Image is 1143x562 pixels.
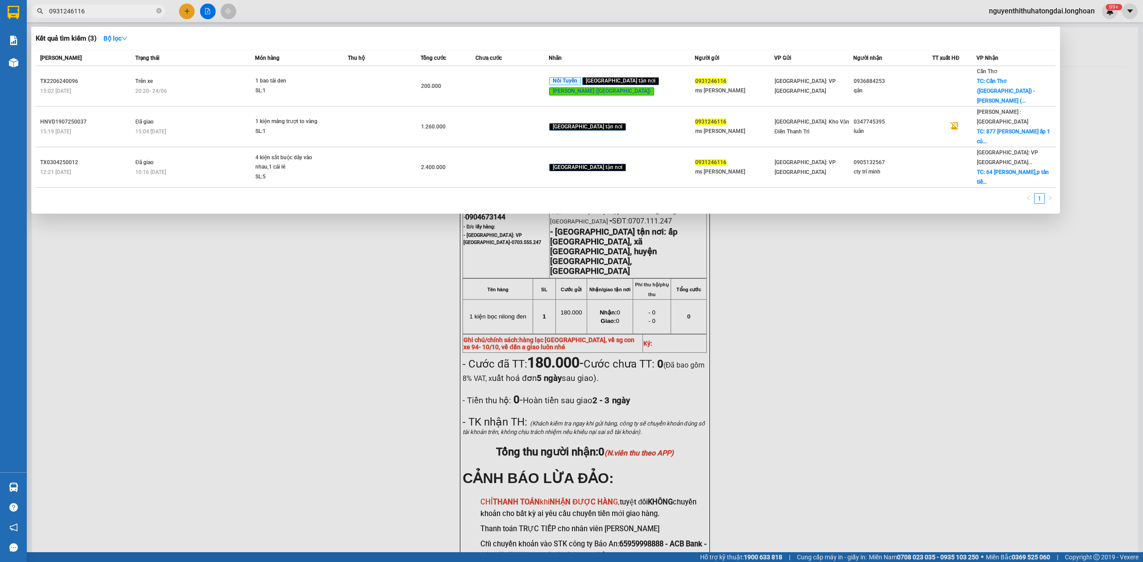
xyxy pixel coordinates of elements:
button: right [1045,193,1055,204]
div: HNVD1907250037 [40,117,133,127]
span: Món hàng [255,55,279,61]
span: message [9,543,18,552]
li: 1 [1034,193,1045,204]
span: VP Gửi [774,55,791,61]
span: Đã giao [135,119,154,125]
span: [GEOGRAPHIC_DATA]: VP [GEOGRAPHIC_DATA]... [977,149,1038,165]
span: [GEOGRAPHIC_DATA] tận nơi [582,77,659,85]
span: [GEOGRAPHIC_DATA] tận nơi [549,164,626,172]
div: SL: 5 [255,172,322,182]
div: ms [PERSON_NAME] [695,127,773,136]
span: 1.260.000 [421,124,446,130]
span: 10:16 [DATE] [135,169,166,175]
span: TC: 64 [PERSON_NAME],p tân tiế... [977,169,1049,185]
div: TX0304250012 [40,158,133,167]
span: TT xuất HĐ [932,55,959,61]
div: 0905132567 [854,158,932,167]
img: logo-vxr [8,6,19,19]
span: TC: Cần Thơ ([GEOGRAPHIC_DATA]) - [PERSON_NAME] (... [977,78,1035,104]
div: TX2206240096 [40,77,133,86]
li: Previous Page [1023,193,1034,204]
span: 0931246116 [695,119,726,125]
span: right [1047,195,1053,201]
div: SL: 1 [255,86,322,96]
span: Tổng cước [421,55,446,61]
div: 4 kiện sắt buộc dây vào nhau,1 cái lẻ [255,153,322,172]
span: Người gửi [695,55,719,61]
span: VP Nhận [976,55,998,61]
div: qân [854,86,932,95]
div: 1 kiện máng trượt to vàng [255,117,322,127]
a: 1 [1035,194,1044,203]
span: [GEOGRAPHIC_DATA]: VP [GEOGRAPHIC_DATA] [775,159,836,175]
span: 12:21 [DATE] [40,169,71,175]
div: luân [854,127,932,136]
span: 0931246116 [695,159,726,165]
strong: Bộ lọc [104,35,128,42]
div: cty trí minh [854,167,932,177]
span: close-circle [156,7,162,16]
div: 0936884253 [854,77,932,86]
span: notification [9,523,18,532]
div: 0347745395 [854,117,932,127]
img: solution-icon [9,36,18,45]
span: [GEOGRAPHIC_DATA]: VP [GEOGRAPHIC_DATA] [775,78,836,94]
span: Đã giao [135,159,154,165]
img: warehouse-icon [9,58,18,67]
div: ms [PERSON_NAME] [695,86,773,95]
span: Trên xe [135,78,153,84]
span: search [37,8,43,14]
span: down [121,35,128,41]
span: Nối Tuyến [549,77,581,85]
span: 2.400.000 [421,164,446,170]
button: Bộ lọcdown [96,31,135,45]
li: Next Page [1045,193,1055,204]
span: [PERSON_NAME] : [GEOGRAPHIC_DATA] [977,109,1028,125]
button: left [1023,193,1034,204]
div: SL: 1 [255,127,322,136]
span: Người nhận [853,55,882,61]
span: [PERSON_NAME] ([GEOGRAPHIC_DATA]) [549,87,654,95]
span: Chưa cước [476,55,502,61]
span: 15:02 [DATE] [40,88,71,94]
img: warehouse-icon [9,483,18,492]
div: 1 bao tải den [255,76,322,86]
span: Cần Thơ [977,68,997,74]
span: 15:19 [DATE] [40,128,71,135]
span: 15:04 [DATE] [135,128,166,135]
span: [GEOGRAPHIC_DATA]: Kho Văn Điển Thanh Trì [775,119,850,135]
div: ms [PERSON_NAME] [695,167,773,177]
span: Trạng thái [135,55,159,61]
span: question-circle [9,503,18,512]
span: Nhãn [549,55,562,61]
span: close-circle [156,8,162,13]
span: left [1026,195,1031,201]
span: TC: 877 [PERSON_NAME] ấp 1 củ... [977,128,1050,145]
h3: Kết quả tìm kiếm ( 3 ) [36,34,96,43]
span: [PERSON_NAME] [40,55,82,61]
span: 0931246116 [695,78,726,84]
span: Thu hộ [348,55,365,61]
span: 200.000 [421,83,441,89]
input: Tìm tên, số ĐT hoặc mã đơn [49,6,154,16]
span: [GEOGRAPHIC_DATA] tận nơi [549,123,626,131]
span: 20:20 - 24/06 [135,88,167,94]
